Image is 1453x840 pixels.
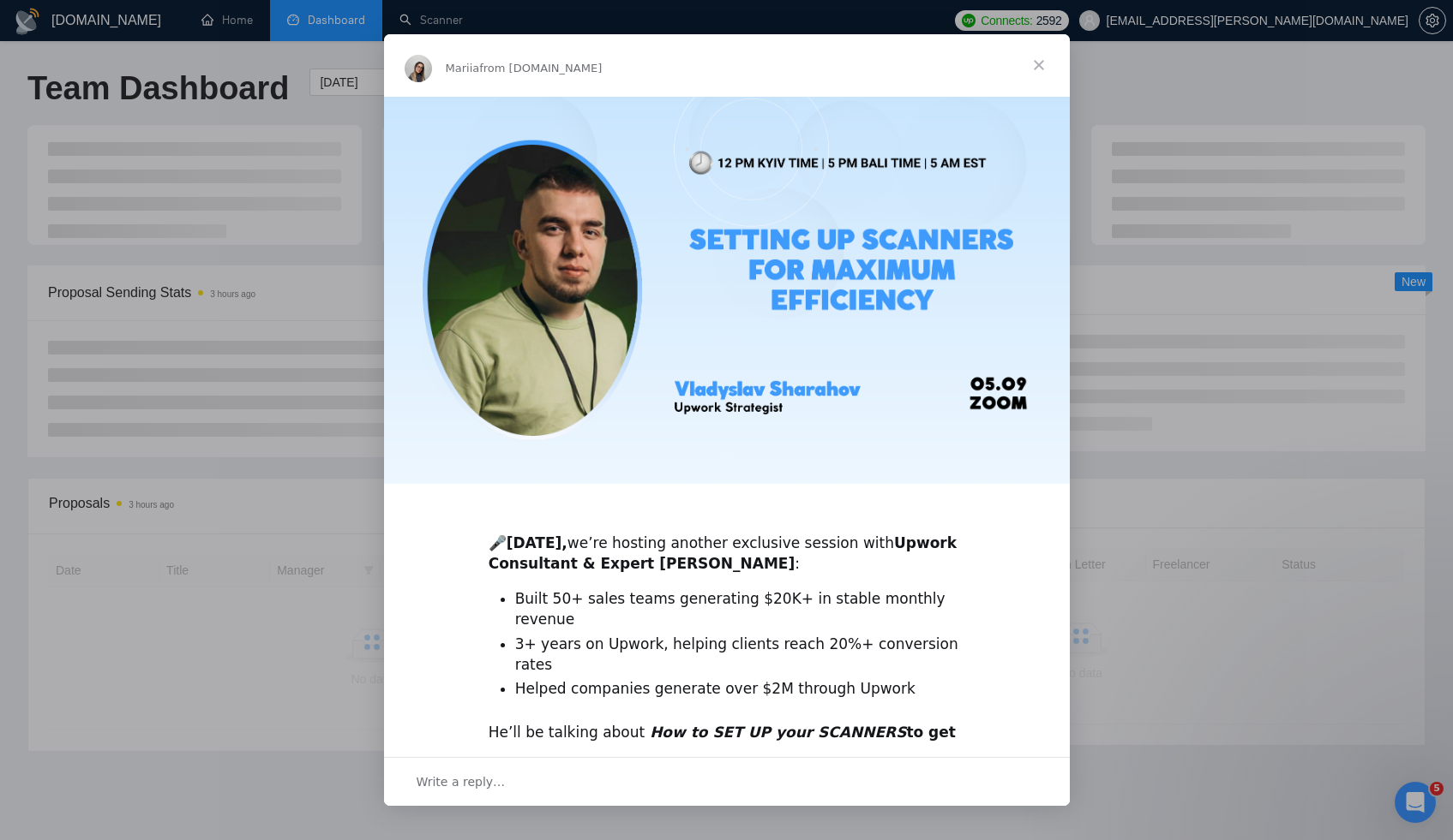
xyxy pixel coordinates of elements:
[507,534,567,551] b: [DATE],
[446,62,480,74] span: Mariia
[479,62,602,74] span: from [DOMAIN_NAME]
[384,757,1070,806] div: Open conversation and reply
[515,589,965,630] li: Built 50+ sales teams generating $20K+ in stable monthly revenue
[489,513,965,574] div: 🎤 we’re hosting another exclusive session with :
[489,724,956,761] b: to get the Maximum Value
[489,723,965,764] div: He’ll be talking about and find the best matches for you.
[515,634,965,676] li: 3+ years on Upwork, helping clients reach 20%+ conversion rates
[650,724,906,741] i: How to SET UP your SCANNERS
[515,679,965,700] li: Helped companies generate over $2M through Upwork
[1008,34,1070,96] span: Close
[489,534,957,572] b: Upwork Consultant & Expert [PERSON_NAME]
[417,771,506,793] span: Write a reply…
[405,55,432,82] img: Profile image for Mariia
